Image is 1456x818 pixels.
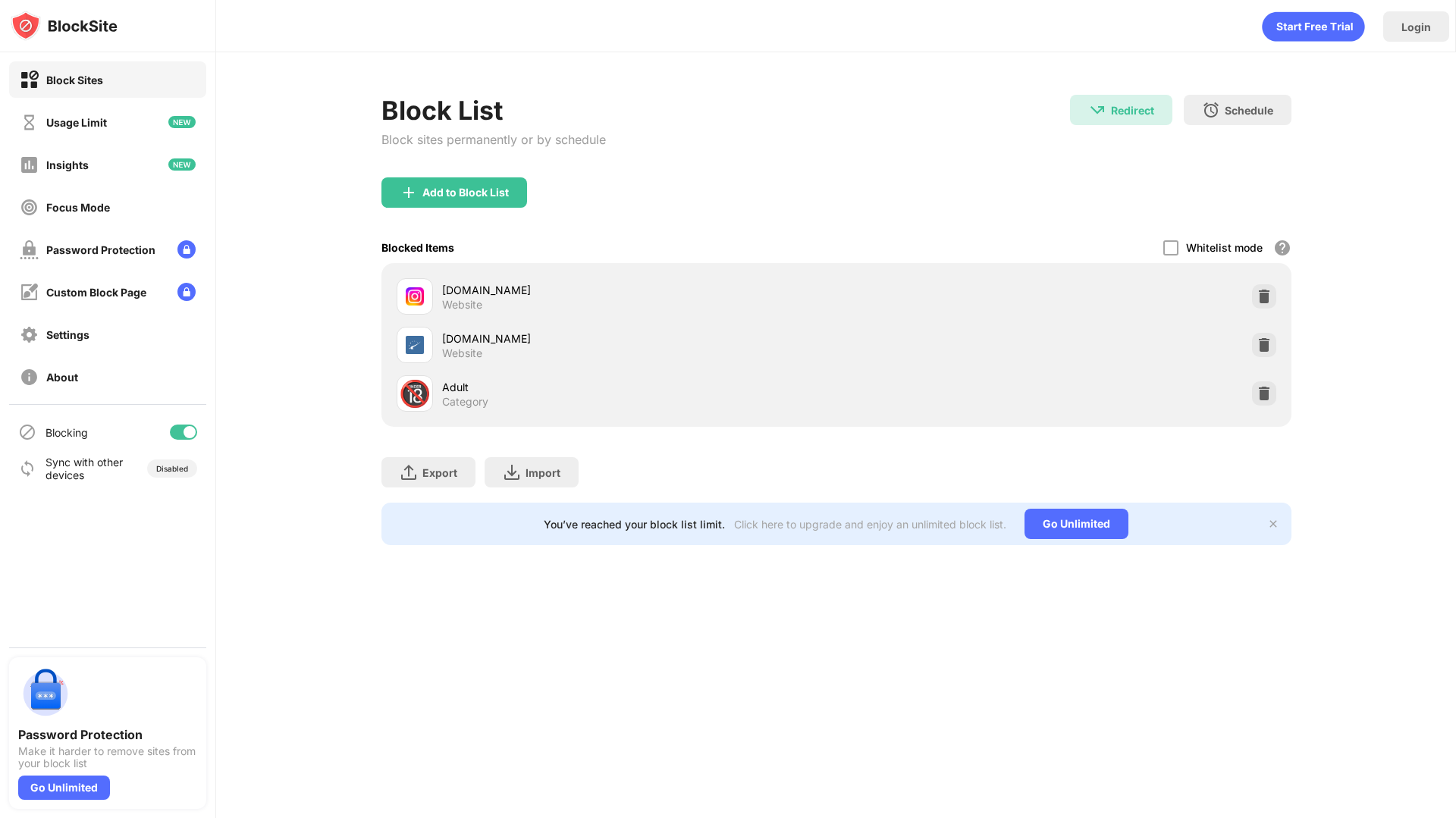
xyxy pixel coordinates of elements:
[422,466,457,479] div: Export
[20,71,39,89] img: block-on.svg
[381,241,454,254] div: Blocked Items
[20,283,39,302] img: customize-block-page-off.svg
[1025,509,1128,539] div: Go Unlimited
[156,464,188,473] div: Disabled
[1267,518,1279,530] img: x-button.svg
[381,132,606,147] div: Block sites permanently or by schedule
[46,371,78,384] div: About
[20,240,39,259] img: password-protection-off.svg
[46,158,89,171] div: Insights
[45,456,124,481] div: Sync with other devices
[544,518,725,531] div: You’ve reached your block list limit.
[734,518,1006,531] div: Click here to upgrade and enjoy an unlimited block list.
[18,423,36,441] img: blocking-icon.svg
[406,287,424,306] img: favicons
[399,378,431,409] div: 🔞
[442,298,482,312] div: Website
[46,243,155,256] div: Password Protection
[1401,20,1431,33] div: Login
[442,395,488,409] div: Category
[442,282,836,298] div: [DOMAIN_NAME]
[422,186,509,199] div: Add to Block List
[46,328,89,341] div: Settings
[442,346,482,360] div: Website
[18,745,197,769] div: Make it harder to remove sites from your block list
[11,11,118,41] img: logo-blocksite.svg
[46,74,103,86] div: Block Sites
[46,286,146,299] div: Custom Block Page
[168,116,196,128] img: new-icon.svg
[168,158,196,171] img: new-icon.svg
[20,155,39,174] img: insights-off.svg
[20,113,39,132] img: time-usage-off.svg
[177,240,196,259] img: lock-menu.svg
[20,198,39,217] img: focus-off.svg
[406,336,424,354] img: favicons
[442,331,836,346] div: [DOMAIN_NAME]
[20,368,39,387] img: about-off.svg
[526,466,560,479] div: Import
[1225,104,1273,117] div: Schedule
[442,379,836,395] div: Adult
[18,776,110,800] div: Go Unlimited
[18,459,36,478] img: sync-icon.svg
[46,201,110,214] div: Focus Mode
[1262,11,1365,42] div: animation
[46,116,107,129] div: Usage Limit
[381,95,606,126] div: Block List
[1186,241,1263,254] div: Whitelist mode
[18,727,197,742] div: Password Protection
[18,666,73,721] img: push-password-protection.svg
[20,325,39,344] img: settings-off.svg
[45,426,88,439] div: Blocking
[177,283,196,301] img: lock-menu.svg
[1111,104,1154,117] div: Redirect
